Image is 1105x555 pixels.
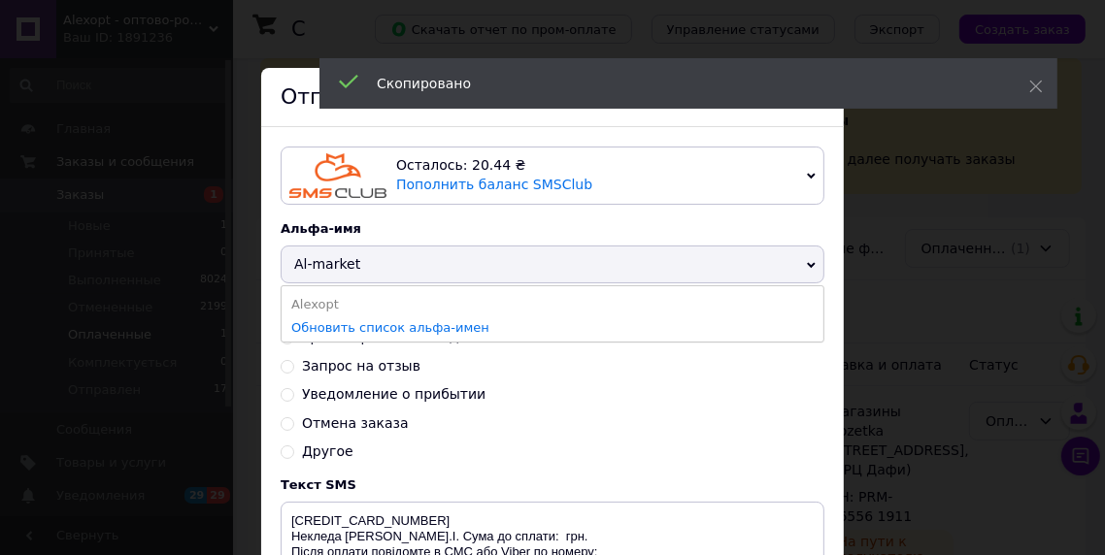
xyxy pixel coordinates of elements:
[302,386,486,402] span: Уведомление о прибытии
[261,68,844,127] div: Отправка SMS
[282,291,823,318] li: Alexopt
[281,221,361,236] span: Альфа-имя
[281,477,824,492] div: Текст SMS
[294,256,360,272] span: Al-market
[302,358,420,374] span: Запрос на отзыв
[302,443,353,459] span: Другое
[302,329,485,344] span: Транспортная накладная
[291,320,489,335] a: Обновить список альфа-имен
[396,156,799,176] div: Осталось: 20.44 ₴
[302,415,409,431] span: Отмена заказа
[377,74,981,93] div: Скопировано
[396,177,592,192] a: Пополнить баланс SMSClub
